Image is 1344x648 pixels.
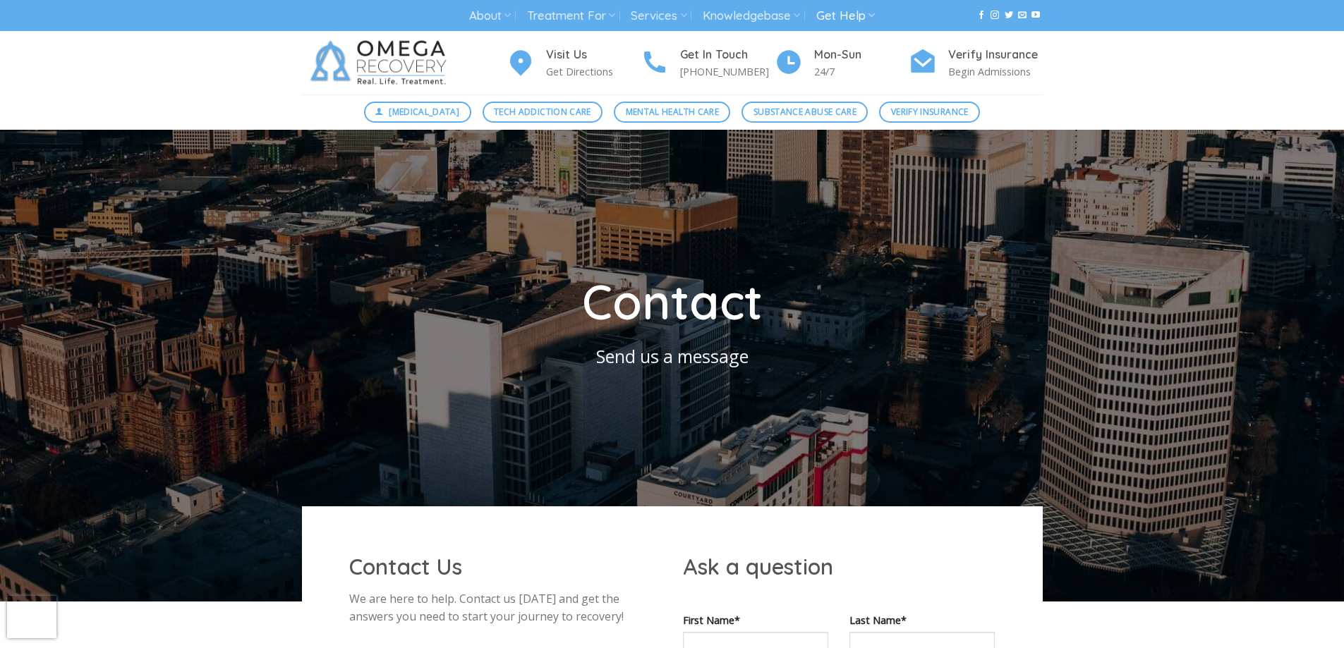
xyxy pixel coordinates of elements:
a: Mental Health Care [614,102,730,123]
a: Get Help [816,3,875,29]
img: Omega Recovery [302,31,461,94]
label: First Name* [683,612,828,628]
a: [MEDICAL_DATA] [364,102,471,123]
a: Treatment For [527,3,615,29]
a: Follow on Twitter [1005,11,1013,20]
span: Contact [582,271,763,331]
p: [PHONE_NUMBER] [680,63,775,80]
span: Substance Abuse Care [753,105,856,118]
h4: Visit Us [546,46,641,64]
p: 24/7 [814,63,909,80]
a: Follow on YouTube [1031,11,1040,20]
a: Follow on Instagram [991,11,999,20]
a: Substance Abuse Care [741,102,868,123]
a: Verify Insurance Begin Admissions [909,46,1043,80]
a: Knowledgebase [703,3,800,29]
p: We are here to help. Contact us [DATE] and get the answers you need to start your journey to reco... [349,590,662,626]
a: Services [631,3,686,29]
a: Verify Insurance [879,102,980,123]
span: Ask a question [683,553,833,580]
a: About [469,3,511,29]
span: Send us a message [596,344,749,368]
span: Tech Addiction Care [494,105,591,118]
span: Verify Insurance [891,105,969,118]
h4: Get In Touch [680,46,775,64]
h4: Verify Insurance [948,46,1043,64]
a: Get In Touch [PHONE_NUMBER] [641,46,775,80]
span: [MEDICAL_DATA] [389,105,459,118]
p: Begin Admissions [948,63,1043,80]
a: Send us an email [1018,11,1027,20]
a: Tech Addiction Care [483,102,603,123]
iframe: reCAPTCHA [7,596,56,638]
a: Visit Us Get Directions [507,46,641,80]
span: Contact Us [349,553,462,580]
span: Mental Health Care [626,105,719,118]
a: Follow on Facebook [977,11,986,20]
h4: Mon-Sun [814,46,909,64]
p: Get Directions [546,63,641,80]
label: Last Name* [849,612,995,628]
